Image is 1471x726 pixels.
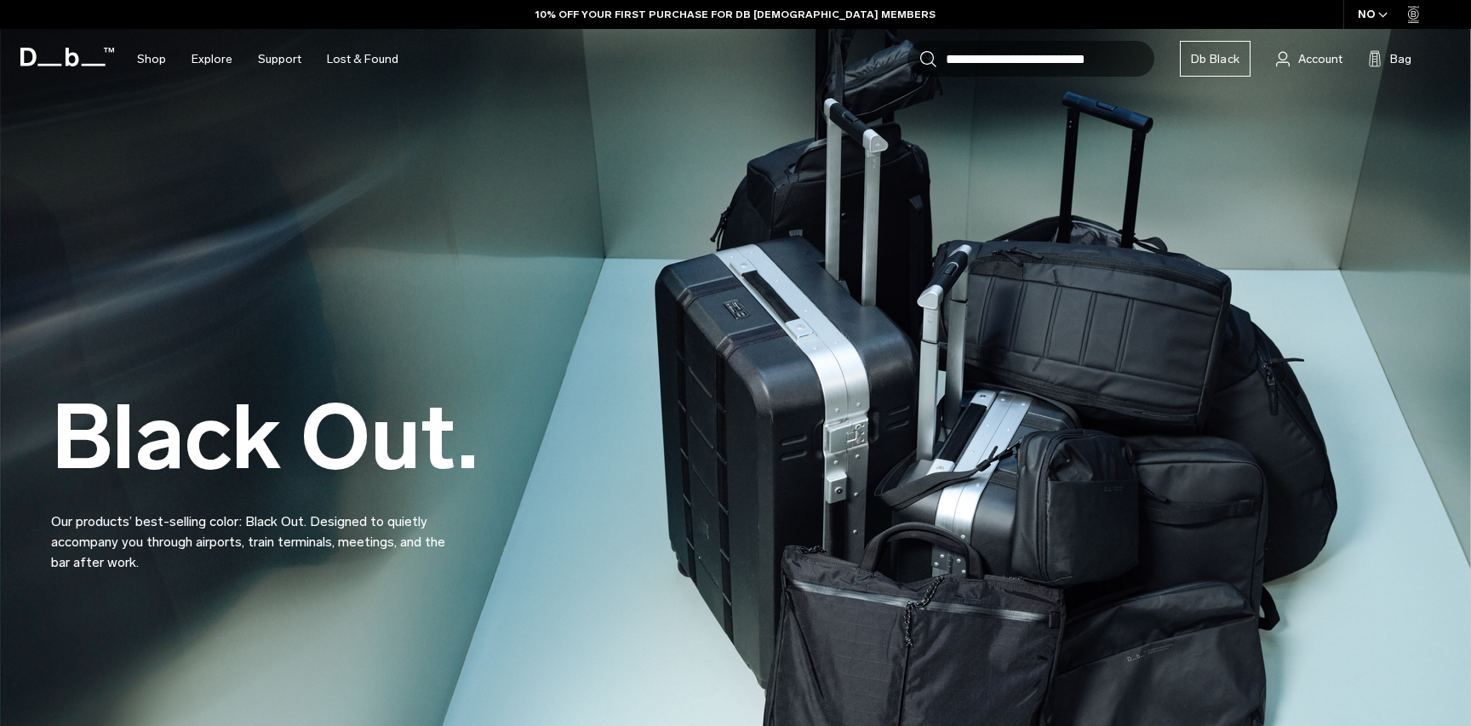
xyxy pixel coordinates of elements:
[1276,49,1342,69] a: Account
[192,29,232,89] a: Explore
[1368,49,1411,69] button: Bag
[51,491,460,573] p: Our products’ best-selling color: Black Out. Designed to quietly accompany you through airports, ...
[327,29,398,89] a: Lost & Found
[137,29,166,89] a: Shop
[1298,50,1342,68] span: Account
[258,29,301,89] a: Support
[535,7,936,22] a: 10% OFF YOUR FIRST PURCHASE FOR DB [DEMOGRAPHIC_DATA] MEMBERS
[124,29,411,89] nav: Main Navigation
[51,393,478,483] h2: Black Out.
[1180,41,1251,77] a: Db Black
[1390,50,1411,68] span: Bag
